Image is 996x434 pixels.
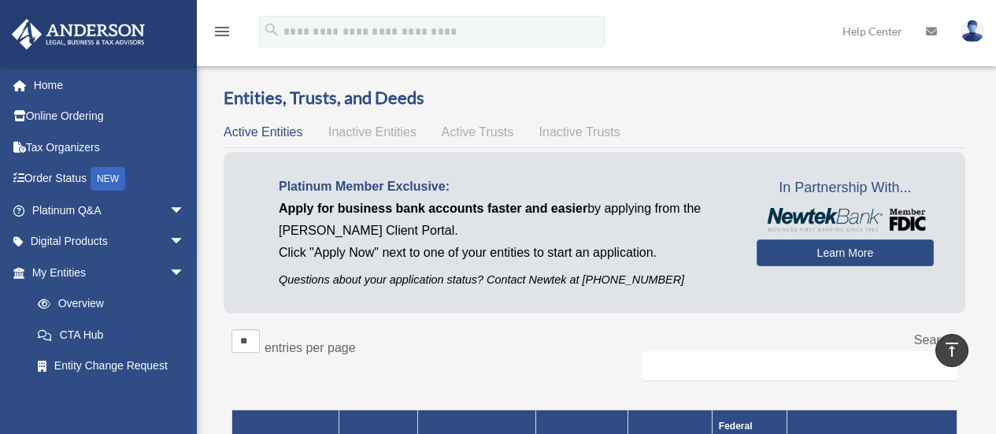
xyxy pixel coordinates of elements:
p: by applying from the [PERSON_NAME] Client Portal. [279,198,733,242]
a: Online Ordering [11,101,209,132]
a: Order StatusNEW [11,163,209,195]
span: arrow_drop_down [169,195,201,227]
img: NewtekBankLogoSM.png [765,208,926,232]
span: Inactive Entities [328,125,417,139]
label: entries per page [265,341,356,354]
i: vertical_align_top [942,340,961,359]
a: Tax Organizers [11,132,209,163]
div: NEW [91,167,125,191]
a: vertical_align_top [935,334,968,367]
a: Platinum Q&Aarrow_drop_down [11,195,209,226]
label: Search: [914,333,957,347]
img: User Pic [961,20,984,43]
span: Active Entities [224,125,302,139]
img: Anderson Advisors Platinum Portal [7,19,150,50]
p: Platinum Member Exclusive: [279,176,733,198]
span: arrow_drop_down [169,226,201,258]
a: CTA Hub [22,319,201,351]
p: Questions about your application status? Contact Newtek at [PHONE_NUMBER] [279,270,733,290]
span: In Partnership With... [757,176,934,201]
span: Inactive Trusts [539,125,620,139]
a: My Entitiesarrow_drop_down [11,257,201,288]
a: Overview [22,288,193,320]
span: arrow_drop_down [169,257,201,289]
a: Digital Productsarrow_drop_down [11,226,209,258]
h3: Entities, Trusts, and Deeds [224,86,965,110]
a: Learn More [757,239,934,266]
span: Apply for business bank accounts faster and easier [279,202,587,215]
span: Active Trusts [442,125,514,139]
a: Home [11,69,209,101]
a: Entity Change Request [22,351,201,382]
i: menu [213,22,231,41]
p: Click "Apply Now" next to one of your entities to start an application. [279,242,733,264]
i: search [263,21,280,39]
a: menu [213,28,231,41]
